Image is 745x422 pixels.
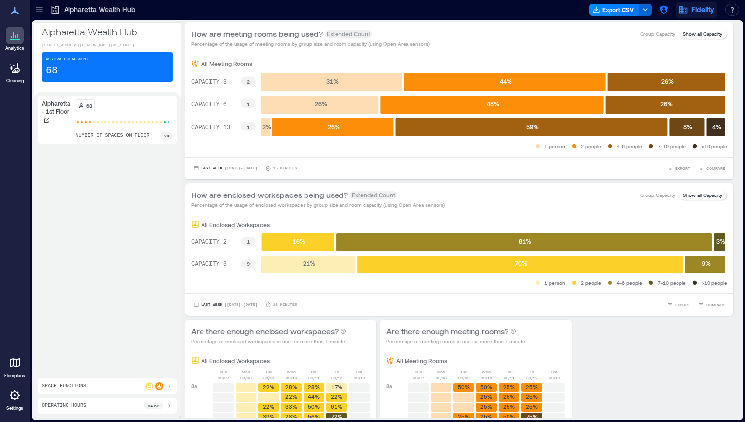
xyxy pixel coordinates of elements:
[308,413,320,420] text: 56%
[683,123,692,130] text: 8 %
[5,45,24,51] p: Analytics
[310,369,318,375] p: Thu
[415,369,422,375] p: Sun
[263,384,274,390] text: 22%
[396,357,447,365] p: All Meeting Rooms
[350,191,397,199] span: Extended Count
[503,393,515,400] text: 25%
[589,4,640,16] button: Export CSV
[287,369,296,375] p: Wed
[661,78,674,85] text: 26 %
[285,393,297,400] text: 22%
[696,300,727,310] button: COMPARE
[386,337,525,345] p: Percentage of meeting rooms in use for more than 1 minute
[201,357,270,365] p: All Enclosed Workspaces
[354,375,365,381] p: 09/13
[335,369,339,375] p: Fri
[6,78,24,84] p: Cleaning
[315,100,327,107] text: 26 %
[658,279,686,287] p: 7-10 people
[503,384,515,390] text: 25%
[356,369,362,375] p: Sat
[201,60,252,67] p: All Meeting Rooms
[42,382,86,390] p: Space Functions
[265,369,272,375] p: Tue
[683,191,722,199] p: Show all Capacity
[325,30,372,38] span: Extended Count
[480,384,492,390] text: 50%
[676,2,717,18] button: Fidelity
[640,30,675,38] p: Group Capacity
[326,78,339,85] text: 31 %
[273,302,297,308] p: 15 minutes
[581,279,601,287] p: 2 people
[526,403,538,410] text: 25%
[458,413,470,420] text: 25%
[683,30,722,38] p: Show all Capacity
[331,384,342,390] text: 17%
[191,124,230,131] text: CAPACITY 13
[293,238,305,245] text: 16 %
[285,413,297,420] text: 28%
[481,375,492,381] p: 09/10
[480,393,492,400] text: 25%
[331,403,342,410] text: 61%
[702,142,727,150] p: >10 people
[660,100,673,107] text: 26 %
[581,142,601,150] p: 2 people
[665,163,692,173] button: EXPORT
[285,403,297,410] text: 33%
[2,24,27,54] a: Analytics
[285,384,297,390] text: 28%
[386,325,508,337] p: Are there enough meeting rooms?
[617,279,642,287] p: 4-6 people
[482,369,491,375] p: Wed
[526,393,538,400] text: 25%
[526,384,538,390] text: 25%
[164,133,169,139] p: 24
[526,123,539,130] text: 59 %
[696,163,727,173] button: COMPARE
[458,375,470,381] p: 09/09
[515,260,527,267] text: 70 %
[6,405,23,411] p: Settings
[191,239,227,246] text: CAPACITY 2
[273,165,297,171] p: 15 minutes
[331,393,342,400] text: 22%
[526,413,538,420] text: 75%
[658,142,686,150] p: 7-10 people
[76,132,150,140] p: number of spaces on floor
[460,369,468,375] p: Tue
[691,5,714,15] span: Fidelity
[263,413,274,420] text: 39%
[191,337,346,345] p: Percentage of enclosed workspaces in use for more than 1 minute
[191,79,227,86] text: CAPACITY 3
[46,64,58,78] p: 68
[191,382,197,390] p: 8a
[503,413,515,420] text: 50%
[487,100,499,107] text: 48 %
[480,413,492,420] text: 25%
[3,384,27,414] a: Settings
[191,101,227,108] text: CAPACITY 6
[328,123,340,130] text: 26 %
[716,238,725,245] text: 3 %
[526,375,538,381] p: 09/12
[308,403,320,410] text: 50%
[458,384,470,390] text: 50%
[544,142,565,150] p: 1 person
[308,384,320,390] text: 28%
[706,165,725,171] span: COMPARE
[308,375,320,381] p: 09/11
[263,403,274,410] text: 22%
[4,373,25,379] p: Floorplans
[220,369,227,375] p: Sun
[675,302,690,308] span: EXPORT
[42,42,173,48] p: [STREET_ADDRESS][PERSON_NAME][US_STATE]
[191,300,259,310] button: Last Week |[DATE]-[DATE]
[148,403,159,409] p: 8a - 6p
[42,25,173,38] p: Alpharetta Wealth Hub
[702,279,727,287] p: >10 people
[640,191,675,199] p: Group Capacity
[386,382,392,390] p: 8a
